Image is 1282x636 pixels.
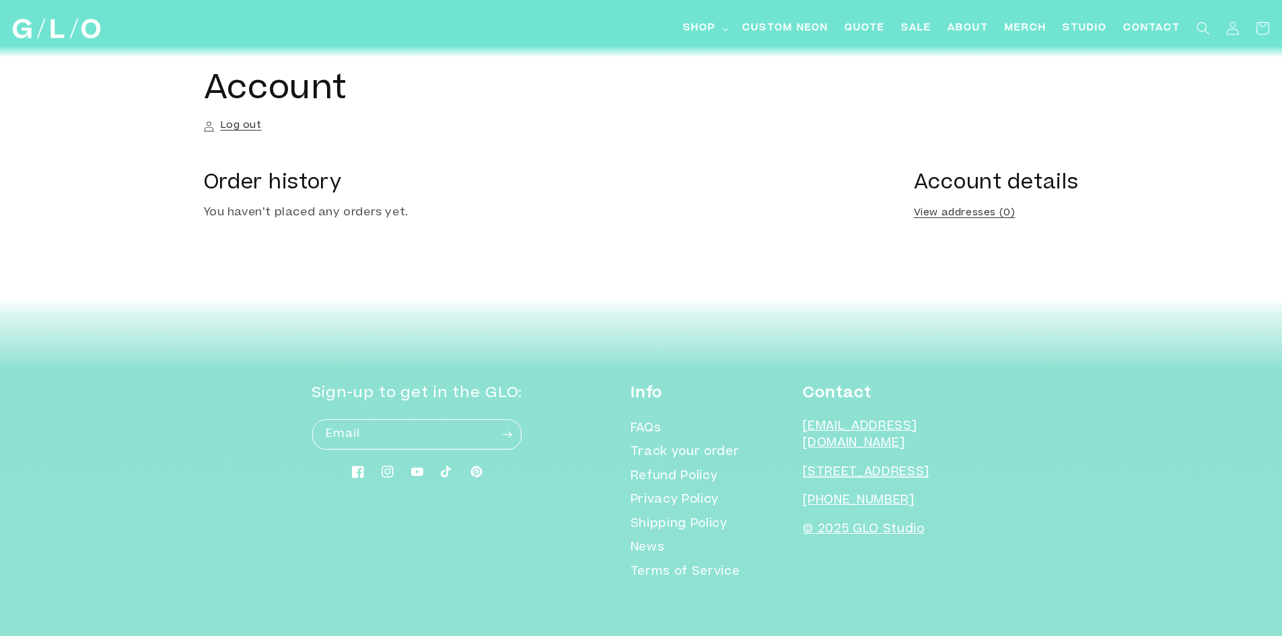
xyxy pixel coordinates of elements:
p: You haven't placed any orders yet. [204,203,892,223]
a: [STREET_ADDRESS] [803,467,929,479]
h2: Account details [914,172,1079,197]
strong: Info [631,386,662,401]
span: Studio [1063,22,1107,36]
iframe: Chat Widget [1040,448,1282,636]
a: Privacy Policy [631,489,719,513]
a: Log out [204,118,262,135]
a: SALE [893,13,939,44]
a: FAQs [631,421,662,441]
span: Contact [1123,22,1180,36]
span: Merch [1005,22,1046,36]
span: Quote [845,22,885,36]
h2: Order history [204,172,892,197]
img: GLO Studio [13,19,100,38]
p: © 2025 GLO Studio [803,522,970,539]
summary: Search [1188,13,1218,43]
a: About [939,13,997,44]
p: [PHONE_NUMBER] [803,493,970,510]
a: Shipping Policy [631,513,727,537]
a: Contact [1115,13,1188,44]
a: Studio [1055,13,1115,44]
a: Merch [997,13,1055,44]
strong: Contact [803,386,871,401]
h1: Account [204,71,1079,111]
summary: Shop [675,13,734,44]
a: Refund Policy [631,465,718,489]
input: Email [312,419,522,450]
a: View addresses (0) [914,205,1016,222]
span: About [948,22,989,36]
button: Subscribe [492,419,522,450]
h2: Sign-up to get in the GLO: [312,383,522,404]
a: GLO Studio [8,14,106,44]
a: Quote [836,13,893,44]
a: Track your order [631,441,740,465]
p: [EMAIL_ADDRESS][DOMAIN_NAME] [803,419,970,453]
a: Terms of Service [631,561,740,585]
span: Custom Neon [742,22,828,36]
a: News [631,536,665,561]
span: SALE [901,22,931,36]
a: Custom Neon [734,13,836,44]
span: Shop [683,22,716,36]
